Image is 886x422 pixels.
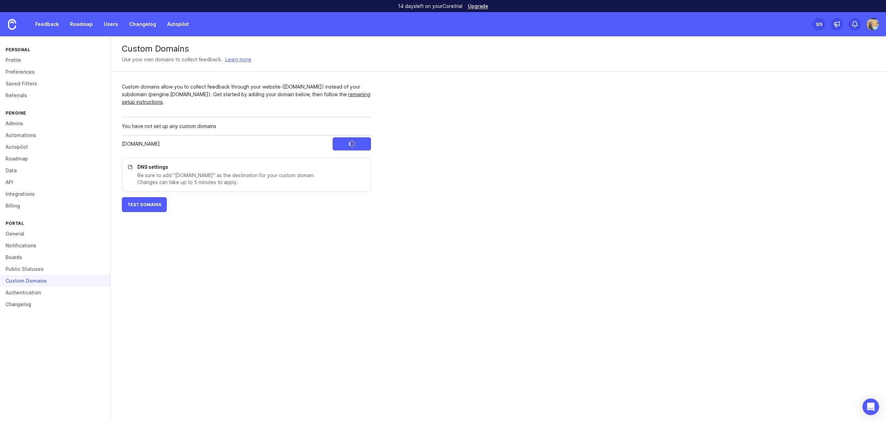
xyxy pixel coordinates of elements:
p: 14 days left on your Core trial [398,3,462,10]
button: Test Domains [122,197,167,212]
a: Roadmap [66,18,97,30]
a: Upgrade [468,4,488,9]
a: Changelog [125,18,160,30]
a: Feedback [31,18,63,30]
div: Custom domains allow you to collect feedback through your website ([DOMAIN_NAME]) instead of your... [122,83,371,106]
div: Custom Domains [122,45,875,53]
a: Learn more [225,56,251,63]
div: You have not set up any custom domains [122,117,371,135]
img: Robin Rezwan [867,18,879,30]
p: DNS settings [137,164,362,171]
a: Users [100,18,122,30]
span: Test Domains [127,202,161,207]
div: 3 /5 [816,19,822,29]
div: Use your own domains to collect feedback. [122,56,223,63]
a: Autopilot [163,18,193,30]
img: Canny Home [8,19,16,30]
button: 3/5 [813,18,825,30]
div: Open Intercom Messenger [862,398,879,415]
input: feedback.yoursite.com [122,140,328,148]
p: Be sure to add "[DOMAIN_NAME]" as the destination for your custom domain. Changes can take up to ... [137,172,362,186]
